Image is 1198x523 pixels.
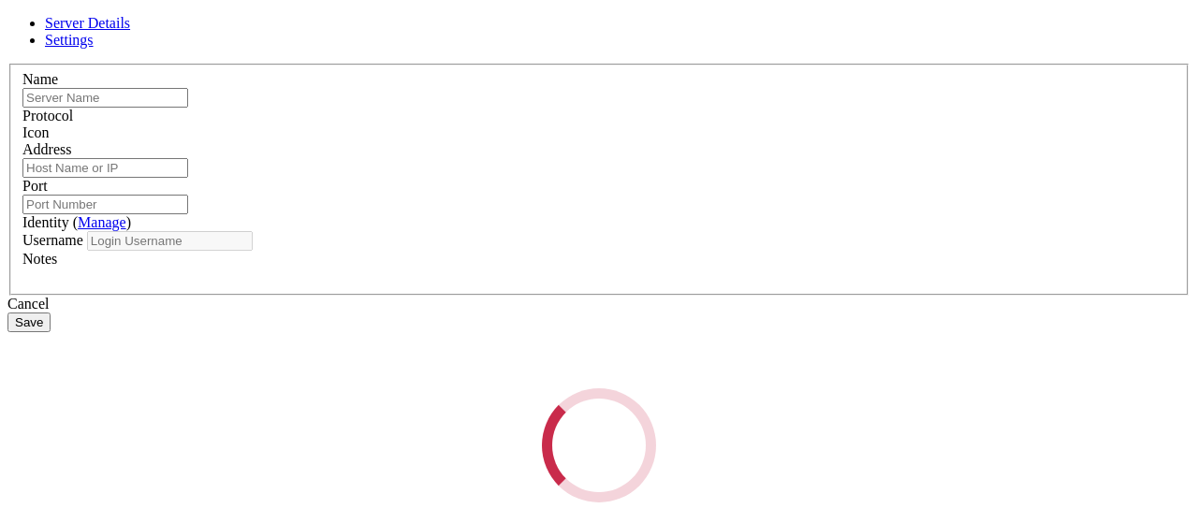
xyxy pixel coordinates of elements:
[22,124,49,140] label: Icon
[87,231,253,251] input: Login Username
[22,108,73,123] label: Protocol
[22,232,83,248] label: Username
[78,214,126,230] a: Manage
[22,251,57,267] label: Notes
[542,388,656,502] div: Loading...
[22,158,188,178] input: Host Name or IP
[22,214,131,230] label: Identity
[73,214,131,230] span: ( )
[22,195,188,214] input: Port Number
[7,312,51,332] button: Save
[22,88,188,108] input: Server Name
[45,32,94,48] a: Settings
[22,71,58,87] label: Name
[7,296,1191,312] div: Cancel
[45,15,130,31] a: Server Details
[22,141,71,157] label: Address
[22,178,48,194] label: Port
